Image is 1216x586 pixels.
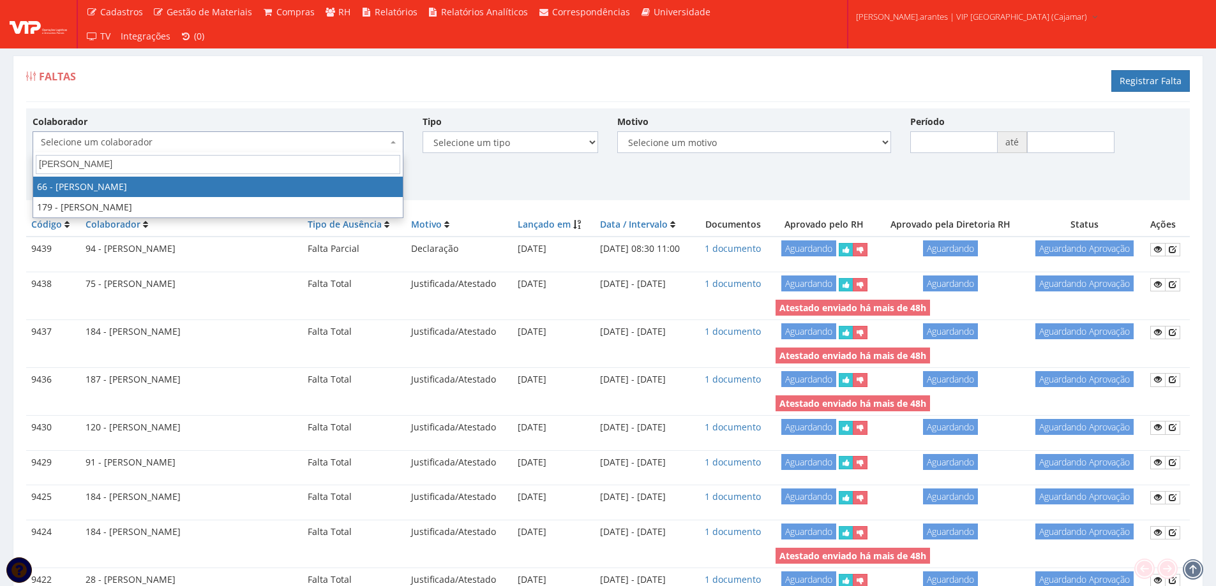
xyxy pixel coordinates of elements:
th: Documentos [696,213,770,237]
td: 9424 [26,520,80,545]
a: 1 documento [705,373,761,385]
strong: Atestado enviado há mais de 48h [779,349,926,362]
td: [DATE] 08:30 11:00 [595,237,696,261]
td: [DATE] - [DATE] [595,485,696,509]
span: Aguardando [923,323,978,339]
td: [DATE] [513,415,595,439]
td: 184 - [PERSON_NAME] [80,320,303,344]
td: 9429 [26,450,80,474]
span: Aguardando [923,371,978,387]
span: Aguardando [781,240,836,256]
span: Aguardando [923,454,978,470]
span: Selecione um colaborador [41,136,387,149]
td: Justificada/Atestado [406,320,513,344]
span: Selecione um colaborador [33,131,403,153]
td: Justificada/Atestado [406,367,513,392]
td: [DATE] [513,367,595,392]
span: Aguardando [781,371,836,387]
th: Ações [1145,213,1190,237]
td: [DATE] - [DATE] [595,520,696,545]
label: Colaborador [33,115,87,128]
th: Aprovado pelo RH [770,213,878,237]
a: Data / Intervalo [600,218,668,230]
span: Aguardando [781,454,836,470]
span: Relatórios Analíticos [441,6,528,18]
td: [DATE] [513,272,595,297]
span: Aguardando [781,488,836,504]
td: [DATE] - [DATE] [595,272,696,297]
span: Aguardando Aprovação [1035,275,1134,291]
td: 120 - [PERSON_NAME] [80,415,303,439]
a: Motivo [411,218,442,230]
span: Correspondências [552,6,630,18]
span: Universidade [654,6,710,18]
span: Aguardando Aprovação [1035,323,1134,339]
td: [DATE] [513,485,595,509]
td: Falta Parcial [303,237,406,261]
span: Cadastros [100,6,143,18]
td: [DATE] [513,450,595,474]
label: Período [910,115,945,128]
span: Aguardando Aprovação [1035,419,1134,435]
span: Compras [276,6,315,18]
a: 1 documento [705,277,761,289]
span: Aguardando Aprovação [1035,454,1134,470]
strong: Atestado enviado há mais de 48h [779,550,926,562]
td: [DATE] [513,237,595,261]
td: 184 - [PERSON_NAME] [80,520,303,545]
td: [DATE] [513,520,595,545]
td: 94 - [PERSON_NAME] [80,237,303,261]
td: 9438 [26,272,80,297]
a: Integrações [116,24,176,48]
span: Aguardando [781,419,836,435]
td: Justificada/Atestado [406,415,513,439]
a: 1 documento [705,573,761,585]
td: 9437 [26,320,80,344]
td: 9425 [26,485,80,509]
td: Falta Total [303,520,406,545]
a: Colaborador [86,218,140,230]
span: Gestão de Materiais [167,6,252,18]
td: [DATE] [513,320,595,344]
span: RH [338,6,350,18]
a: Tipo de Ausência [308,218,382,230]
a: 1 documento [705,490,761,502]
th: Status [1024,213,1146,237]
td: Falta Total [303,367,406,392]
span: Integrações [121,30,170,42]
span: Relatórios [375,6,417,18]
td: [DATE] - [DATE] [595,320,696,344]
span: Aguardando Aprovação [1035,488,1134,504]
li: 179 - [PERSON_NAME] [33,197,403,217]
a: (0) [176,24,210,48]
span: Aguardando [923,240,978,256]
span: [PERSON_NAME].arantes | VIP [GEOGRAPHIC_DATA] (Cajamar) [856,10,1087,23]
label: Tipo [423,115,442,128]
span: Aguardando [923,275,978,291]
td: Justificada/Atestado [406,485,513,509]
td: 9439 [26,237,80,261]
td: 9436 [26,367,80,392]
td: Falta Total [303,272,406,297]
span: até [998,131,1027,153]
span: TV [100,30,110,42]
td: Falta Total [303,450,406,474]
span: Aguardando Aprovação [1035,240,1134,256]
a: Código [31,218,62,230]
td: [DATE] - [DATE] [595,450,696,474]
td: [DATE] - [DATE] [595,415,696,439]
td: Declaração [406,237,513,261]
a: TV [81,24,116,48]
td: Justificada/Atestado [406,450,513,474]
span: Aguardando [781,275,836,291]
a: Registrar Falta [1111,70,1190,92]
li: 66 - [PERSON_NAME] [33,177,403,197]
a: 1 documento [705,456,761,468]
a: 1 documento [705,421,761,433]
img: logo [10,15,67,34]
td: [DATE] - [DATE] [595,367,696,392]
td: Justificada/Atestado [406,272,513,297]
td: 184 - [PERSON_NAME] [80,485,303,509]
td: Falta Total [303,415,406,439]
td: 187 - [PERSON_NAME] [80,367,303,392]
